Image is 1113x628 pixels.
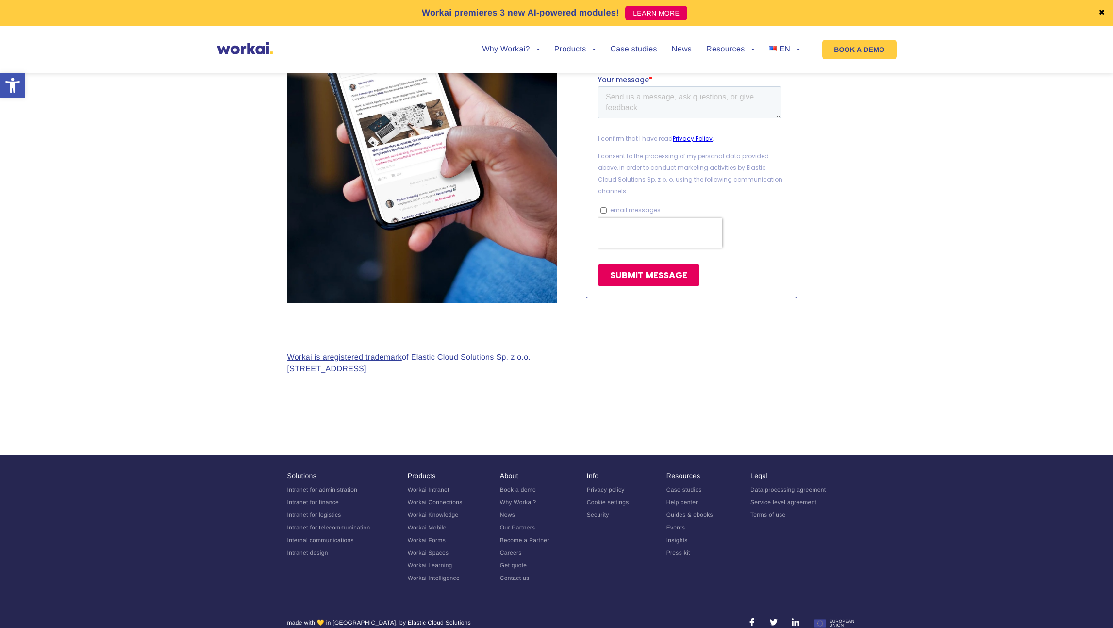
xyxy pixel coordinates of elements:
a: News [672,46,692,53]
a: Intranet for administration [287,486,358,493]
p: Workai premieres 3 new AI-powered modules! [422,6,619,19]
a: Events [666,524,685,531]
a: Why Workai? [482,46,539,53]
a: Intranet for logistics [287,512,341,518]
a: registered trademark [327,353,402,362]
a: Guides & ebooks [666,512,713,518]
a: Resources [706,46,754,53]
a: Contact us [500,575,530,581]
a: Workai Connections [408,499,463,506]
a: Workai Learning [408,562,452,569]
a: Workai Intelligence [408,575,460,581]
a: About [500,472,518,479]
a: Service level agreement [750,499,816,506]
a: Resources [666,472,700,479]
a: Workai Intranet [408,486,449,493]
a: Privacy policy [587,486,625,493]
a: Terms of use [750,512,786,518]
a: Become a Partner [500,537,549,544]
a: Why Workai? [500,499,536,506]
a: Solutions [287,472,316,479]
p: of Elastic Cloud Solutions Sp. z o.o. [STREET_ADDRESS] [287,352,531,375]
a: LEARN MORE [625,6,687,20]
a: Products [554,46,596,53]
a: Intranet for finance [287,499,339,506]
a: Help center [666,499,698,506]
a: Workai Knowledge [408,512,459,518]
a: Case studies [666,486,702,493]
a: ✖ [1098,9,1105,17]
a: BOOK A DEMO [822,40,896,59]
iframe: Chat Widget [938,492,1113,628]
a: Intranet for telecommunication [287,524,370,531]
a: Insights [666,537,688,544]
a: Careers [500,549,522,556]
a: Our Partners [500,524,535,531]
a: Legal [750,472,768,479]
a: Workai Spaces [408,549,449,556]
a: Case studies [610,46,657,53]
a: News [500,512,515,518]
a: Cookie settings [587,499,629,506]
a: Book a demo [500,486,536,493]
a: Info [587,472,599,479]
a: Data processing agreement [750,486,826,493]
a: Products [408,472,436,479]
a: Security [587,512,609,518]
a: Internal communications [287,537,354,544]
a: Workai Forms [408,537,446,544]
a: Workai Mobile [408,524,447,531]
u: Workai is a [287,353,402,362]
a: Press kit [666,549,690,556]
span: EN [779,45,790,53]
a: Get quote [500,562,527,569]
a: Intranet design [287,549,328,556]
